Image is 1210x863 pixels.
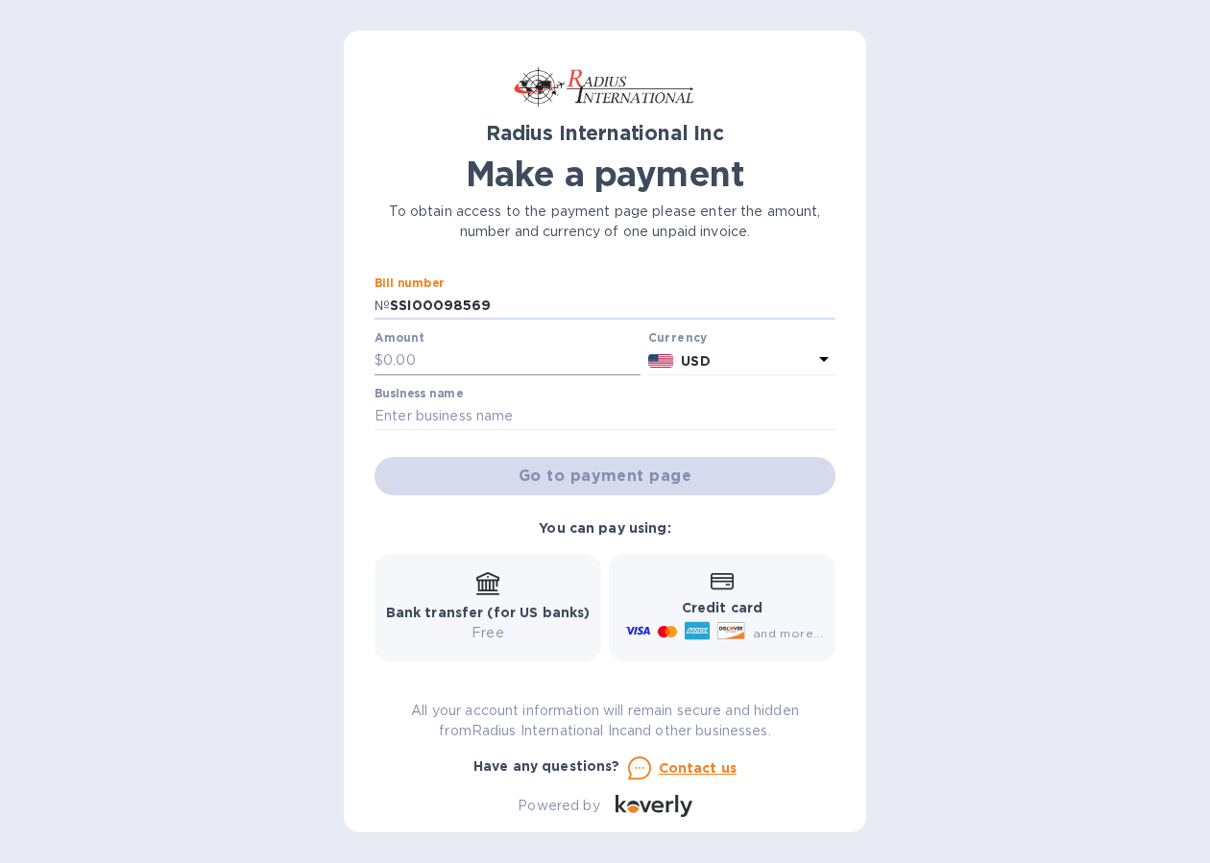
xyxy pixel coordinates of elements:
u: Contact us [659,760,738,776]
b: Bank transfer (for US banks) [386,605,591,620]
p: All your account information will remain secure and hidden from Radius International Inc and othe... [375,701,835,741]
b: Have any questions? [473,758,620,774]
p: $ [375,350,383,371]
h1: Make a payment [375,154,835,194]
b: You can pay using: [539,520,670,536]
label: Business name [375,388,463,399]
input: Enter business name [375,402,835,431]
label: Bill number [375,277,444,289]
input: Enter bill number [390,292,835,321]
input: 0.00 [383,347,641,375]
p: To obtain access to the payment page please enter the amount, number and currency of one unpaid i... [375,202,835,242]
p: Powered by [518,796,599,816]
p: Free [386,623,591,643]
b: Currency [648,330,708,345]
b: Radius International Inc [486,121,724,145]
span: and more... [753,626,823,640]
b: USD [681,353,710,369]
b: Credit card [682,600,762,615]
label: Amount [375,333,423,345]
p: № [375,296,390,316]
img: USD [648,354,674,368]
